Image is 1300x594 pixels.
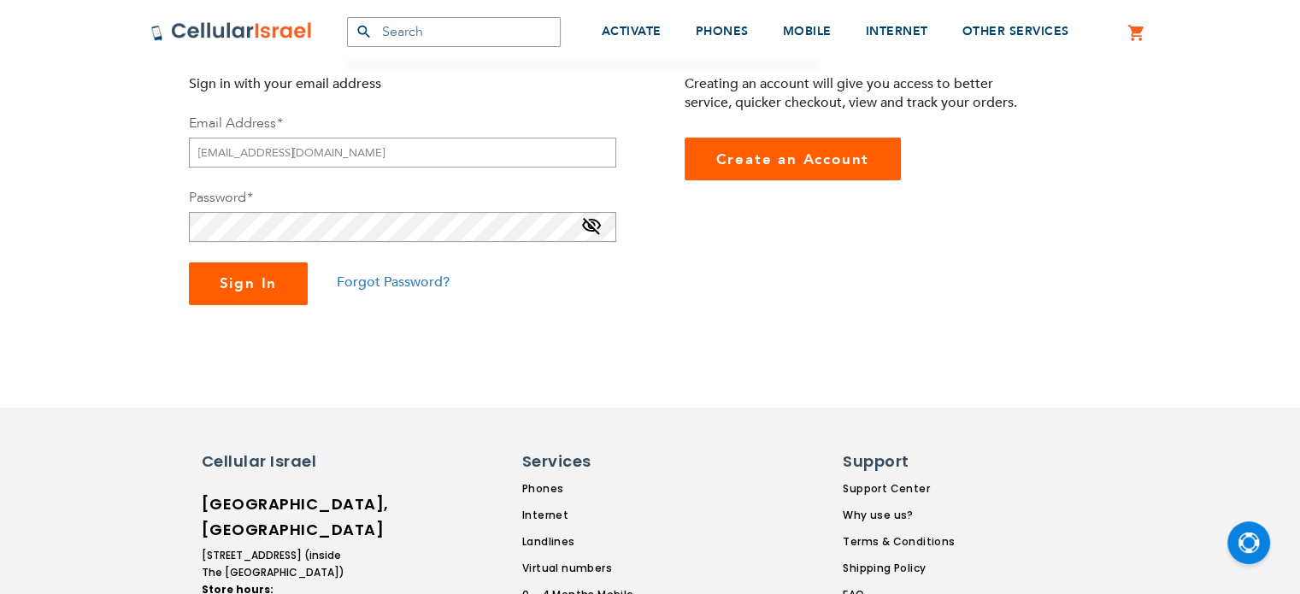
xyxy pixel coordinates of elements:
[220,273,278,293] span: Sign In
[189,138,616,168] input: Email
[202,450,347,473] h6: Cellular Israel
[522,534,678,550] a: Landlines
[602,23,662,39] span: ACTIVATE
[189,262,309,305] button: Sign In
[843,508,955,523] a: Why use us?
[337,273,450,291] a: Forgot Password?
[716,150,870,169] span: Create an Account
[783,23,832,39] span: MOBILE
[866,23,928,39] span: INTERNET
[347,17,561,47] input: Search
[843,481,955,497] a: Support Center
[522,481,678,497] a: Phones
[685,138,902,180] a: Create an Account
[843,534,955,550] a: Terms & Conditions
[696,23,749,39] span: PHONES
[202,491,347,543] h6: [GEOGRAPHIC_DATA], [GEOGRAPHIC_DATA]
[150,21,313,42] img: Cellular Israel Logo
[189,74,535,93] p: Sign in with your email address
[189,188,252,207] label: Password
[522,508,678,523] a: Internet
[843,450,944,473] h6: Support
[962,23,1069,39] span: OTHER SERVICES
[843,561,955,576] a: Shipping Policy
[189,114,282,132] label: Email Address
[522,450,668,473] h6: Services
[685,74,1031,112] p: Creating an account will give you access to better service, quicker checkout, view and track your...
[522,561,678,576] a: Virtual numbers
